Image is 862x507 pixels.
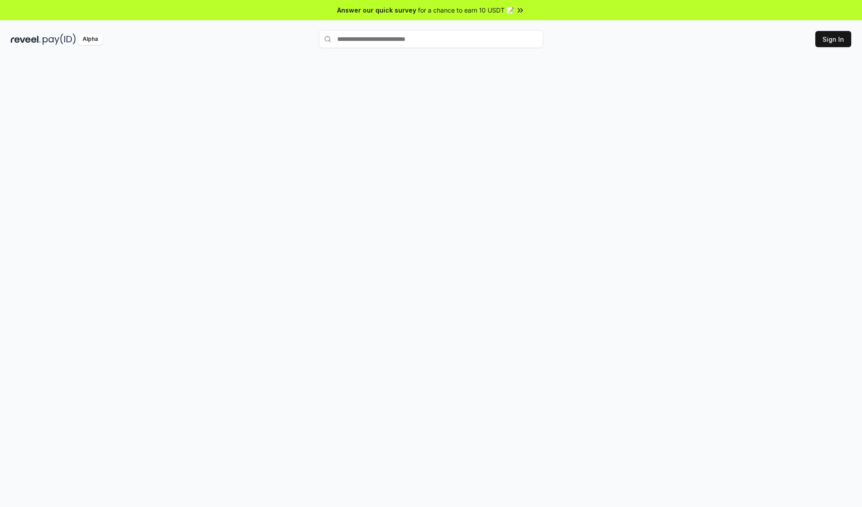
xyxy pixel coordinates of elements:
span: Answer our quick survey [337,5,416,15]
span: for a chance to earn 10 USDT 📝 [418,5,514,15]
button: Sign In [815,31,851,47]
div: Alpha [78,34,103,45]
img: pay_id [43,34,76,45]
img: reveel_dark [11,34,41,45]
